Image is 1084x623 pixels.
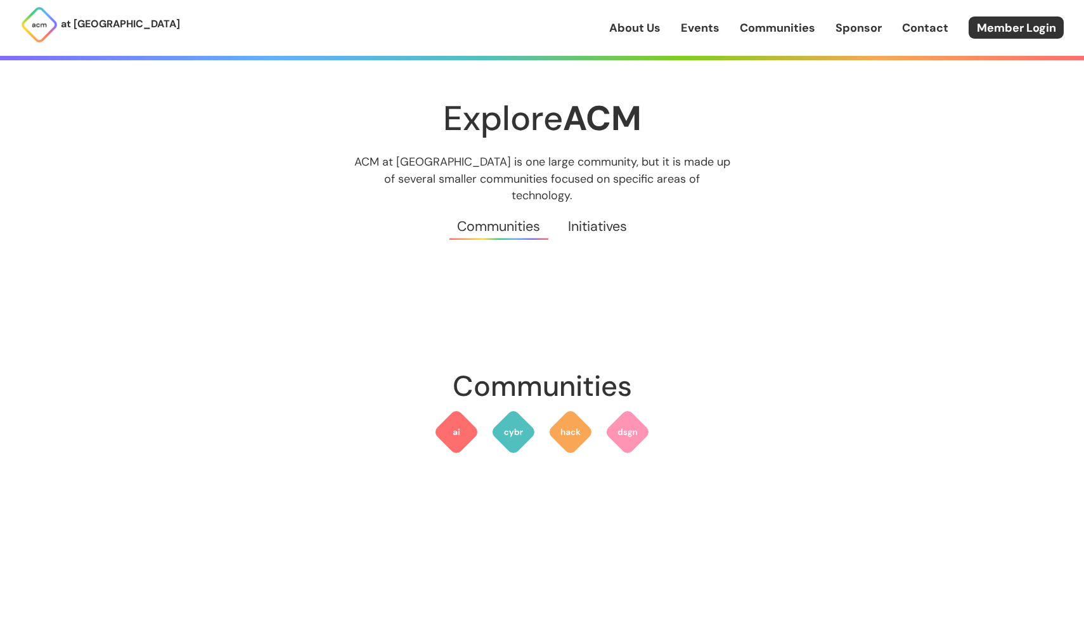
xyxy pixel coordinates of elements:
[20,6,180,44] a: at [GEOGRAPHIC_DATA]
[434,409,479,455] img: ACM AI
[20,6,58,44] img: ACM Logo
[563,96,642,141] strong: ACM
[740,20,815,36] a: Communities
[491,409,536,455] img: ACM Cyber
[61,16,180,32] p: at [GEOGRAPHIC_DATA]
[609,20,661,36] a: About Us
[969,16,1064,39] a: Member Login
[681,20,719,36] a: Events
[902,20,948,36] a: Contact
[554,204,640,249] a: Initiatives
[444,204,554,249] a: Communities
[238,364,846,409] h2: Communities
[836,20,882,36] a: Sponsor
[342,154,742,203] p: ACM at [GEOGRAPHIC_DATA] is one large community, but it is made up of several smaller communities...
[548,409,593,455] img: ACM Hack
[605,409,650,455] img: ACM Design
[238,100,846,137] h1: Explore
